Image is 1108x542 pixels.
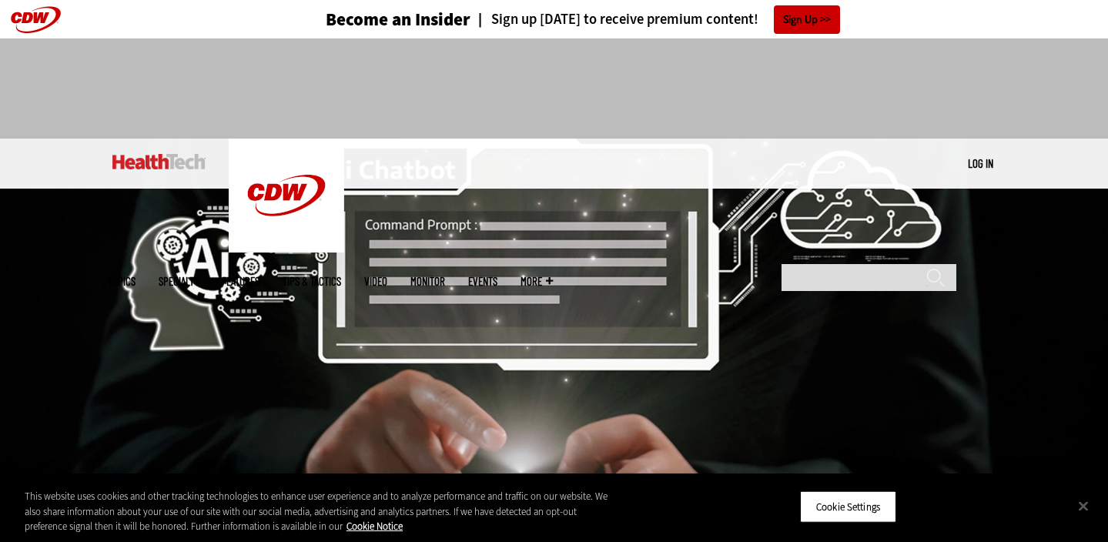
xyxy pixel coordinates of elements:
[521,276,553,287] span: More
[468,276,497,287] a: Events
[774,5,840,34] a: Sign Up
[274,54,835,123] iframe: advertisement
[346,520,403,533] a: More information about your privacy
[112,154,206,169] img: Home
[410,276,445,287] a: MonITor
[968,156,993,172] div: User menu
[364,276,387,287] a: Video
[800,490,896,523] button: Cookie Settings
[283,276,341,287] a: Tips & Tactics
[229,139,344,253] img: Home
[25,489,609,534] div: This website uses cookies and other tracking technologies to enhance user experience and to analy...
[222,276,259,287] a: Features
[229,240,344,256] a: CDW
[268,11,470,28] a: Become an Insider
[159,276,199,287] span: Specialty
[470,12,758,27] a: Sign up [DATE] to receive premium content!
[968,156,993,170] a: Log in
[108,276,136,287] span: Topics
[326,11,470,28] h3: Become an Insider
[1066,489,1100,523] button: Close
